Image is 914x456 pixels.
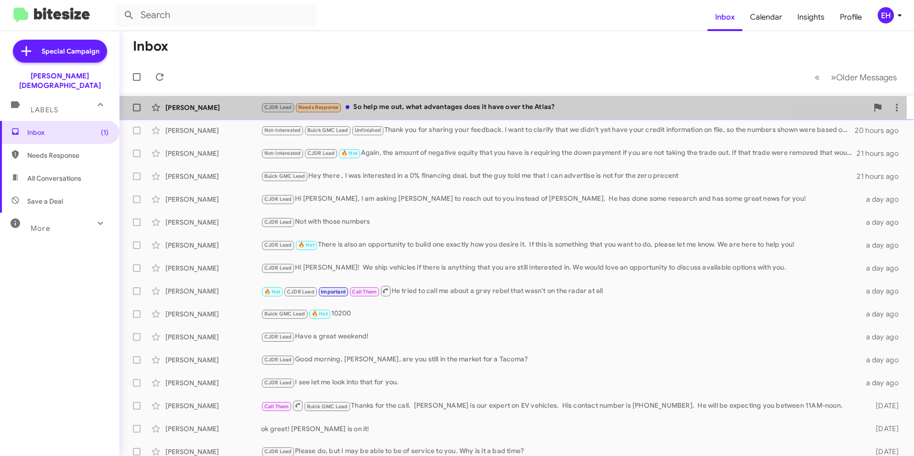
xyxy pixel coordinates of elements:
span: CJDR Lead [307,150,335,156]
span: Buick GMC Lead [264,173,305,179]
span: Buick GMC Lead [307,403,348,410]
div: 20 hours ago [855,126,906,135]
span: Call Them [352,289,377,295]
span: Buick GMC Lead [307,127,348,133]
div: a day ago [860,378,906,388]
div: [PERSON_NAME] [165,424,261,434]
div: Thanks for the call. [PERSON_NAME] is our expert on EV vehicles. His contact number is [PHONE_NUM... [261,400,860,412]
div: EH [878,7,894,23]
div: Again, the amount of negative equity that you have is requiring the down payment if you are not t... [261,148,857,159]
div: Hi [PERSON_NAME], I am asking [PERSON_NAME] to reach out to you instead of [PERSON_NAME]. He has ... [261,194,860,205]
span: CJDR Lead [264,104,292,110]
span: More [31,224,50,233]
div: [PERSON_NAME] [165,401,261,411]
span: CJDR Lead [264,196,292,202]
span: Buick GMC Lead [264,311,305,317]
span: CJDR Lead [264,219,292,225]
div: Hi [PERSON_NAME]! We ship vehicles if there is anything that you are still interested in. We woul... [261,262,860,273]
div: a day ago [860,217,906,227]
div: 10200 [261,308,860,319]
span: Inbox [27,128,109,137]
button: EH [870,7,903,23]
div: Hey there , I was interested in a 0% financing deal, but the guy told me that I can advertise is ... [261,171,857,182]
span: Call Them [264,403,289,410]
span: Not-Interested [264,127,301,133]
div: a day ago [860,263,906,273]
div: 21 hours ago [857,149,906,158]
span: Special Campaign [42,46,99,56]
div: [PERSON_NAME] [165,332,261,342]
div: a day ago [860,355,906,365]
span: Needs Response [298,104,339,110]
h1: Inbox [133,39,168,54]
span: 🔥 Hot [341,150,358,156]
a: Calendar [742,3,790,31]
span: Needs Response [27,151,109,160]
span: 🔥 Hot [264,289,281,295]
a: Special Campaign [13,40,107,63]
span: Older Messages [836,72,897,83]
div: Thank you for sharing your feedback. I want to clarify that we didn’t yet have your credit inform... [261,125,855,136]
span: Labels [31,106,58,114]
nav: Page navigation example [809,67,903,87]
div: He tried to call me about a grey rebel that wasn't on the radar at all [261,285,860,297]
div: a day ago [860,332,906,342]
span: 🔥 Hot [312,311,328,317]
span: Unfinished [355,127,381,133]
span: CJDR Lead [264,265,292,271]
div: [PERSON_NAME] [165,217,261,227]
span: (1) [101,128,109,137]
div: Good morning, [PERSON_NAME], are you still in the market for a Tacoma? [261,354,860,365]
span: CJDR Lead [287,289,315,295]
div: [PERSON_NAME] [165,195,261,204]
div: a day ago [860,240,906,250]
div: Have a great weekend! [261,331,860,342]
div: [PERSON_NAME] [165,263,261,273]
div: [DATE] [860,424,906,434]
div: [PERSON_NAME] [165,309,261,319]
a: Profile [832,3,870,31]
div: [PERSON_NAME] [165,172,261,181]
a: Inbox [707,3,742,31]
div: [PERSON_NAME] [165,240,261,250]
div: [PERSON_NAME] [165,286,261,296]
span: CJDR Lead [264,380,292,386]
span: Important [321,289,346,295]
span: Save a Deal [27,196,63,206]
span: « [815,71,820,83]
span: Not-Interested [264,150,301,156]
span: CJDR Lead [264,448,292,455]
input: Search [116,4,316,27]
div: [DATE] [860,401,906,411]
div: [PERSON_NAME] [165,355,261,365]
div: [PERSON_NAME] [165,149,261,158]
div: [PERSON_NAME] [165,103,261,112]
span: CJDR Lead [264,357,292,363]
div: There is also an opportunity to build one exactly how you desire it. If this is something that yo... [261,239,860,250]
span: CJDR Lead [264,334,292,340]
div: Not with those numbers [261,217,860,228]
div: a day ago [860,195,906,204]
div: I see let me look into that for you. [261,377,860,388]
div: [PERSON_NAME] [165,126,261,135]
span: CJDR Lead [264,242,292,248]
a: Insights [790,3,832,31]
div: So help me out, what advantages does it have over the Atlas? [261,102,868,113]
div: a day ago [860,309,906,319]
span: 🔥 Hot [298,242,315,248]
button: Previous [809,67,826,87]
div: 21 hours ago [857,172,906,181]
button: Next [825,67,903,87]
div: a day ago [860,286,906,296]
span: » [831,71,836,83]
div: ok great! [PERSON_NAME] is on it! [261,424,860,434]
span: All Conversations [27,174,81,183]
div: [PERSON_NAME] [165,378,261,388]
